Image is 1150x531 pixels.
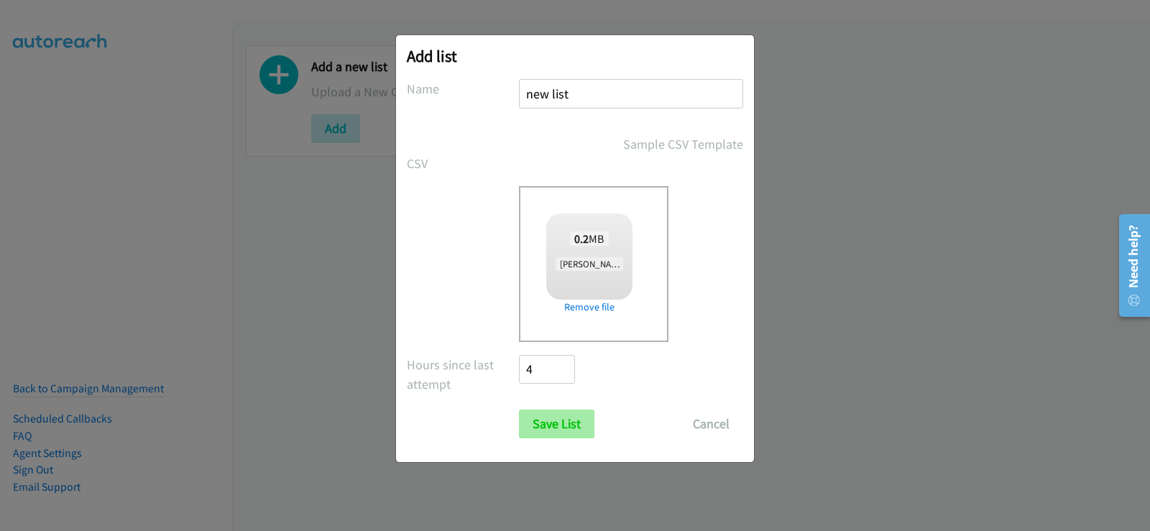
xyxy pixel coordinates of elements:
[546,300,632,315] a: Remove file
[1108,208,1150,323] iframe: Resource Center
[623,134,743,154] a: Sample CSV Template
[407,46,743,66] h2: Add list
[556,257,644,271] span: [PERSON_NAME].csv
[574,231,589,246] strong: 0.2
[679,410,743,438] button: Cancel
[519,410,594,438] input: Save List
[570,231,609,246] span: MB
[407,154,519,173] label: CSV
[407,355,519,394] label: Hours since last attempt
[407,79,519,98] label: Name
